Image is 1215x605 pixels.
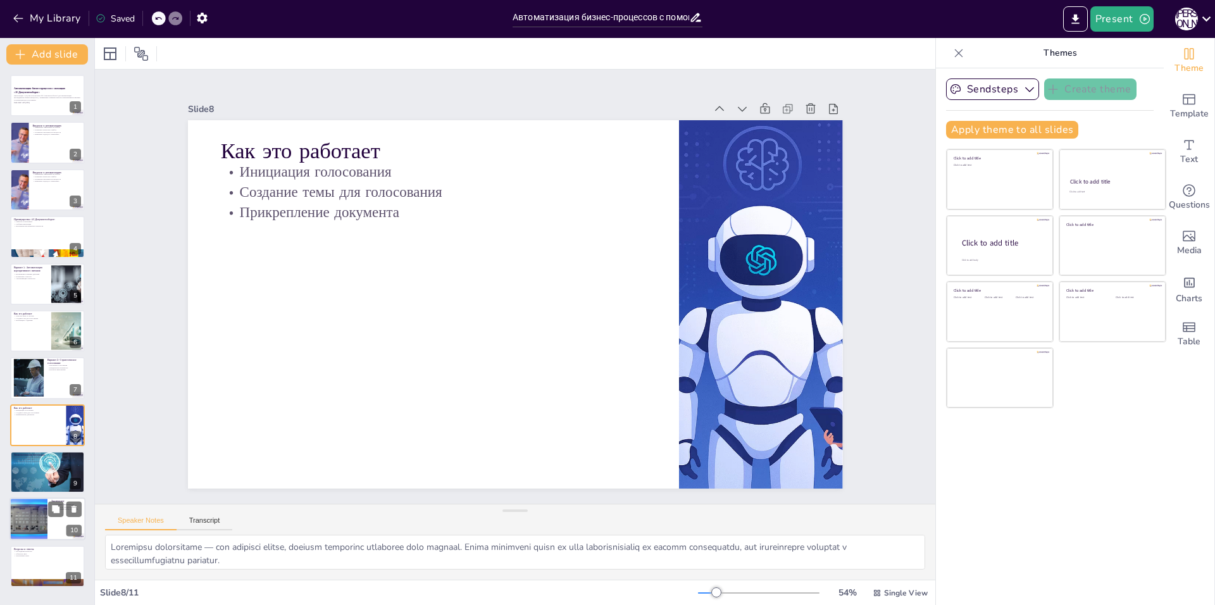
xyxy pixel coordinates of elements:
p: Как это работает [14,312,47,316]
div: Add images, graphics, shapes or video [1164,220,1214,266]
div: 8 [10,404,85,446]
div: 4 [10,216,85,258]
div: Click to add text [954,164,1044,167]
p: Улучшение прозрачности процессов [32,178,81,180]
p: Изменение подхода к управлению [32,133,81,135]
p: Презентация о том, как использовать «1С:Документооборот» для автоматизации нестандартных бизнес-п... [14,94,81,101]
p: Снижение количества ошибок [32,128,81,131]
span: Charts [1176,292,1202,306]
div: Click to add title [1070,178,1154,185]
div: Change the overall theme [1164,38,1214,84]
div: 10 [9,498,85,541]
div: 5 [10,263,85,305]
span: Template [1170,107,1209,121]
div: 7 [10,357,85,399]
button: Export to PowerPoint [1063,6,1088,32]
div: А [PERSON_NAME] [1175,8,1198,30]
strong: Автоматизация бизнес-процессов с помощью «1С:Документооборот» [14,87,65,94]
div: 1 [70,101,81,113]
p: Загрузка меню в систему [14,315,47,317]
p: Вариант 2: Стратегическое голосование [47,358,81,365]
div: Click to add text [985,296,1013,299]
div: 7 [70,384,81,396]
div: Saved [96,13,135,25]
p: Встроенные инструменты отчетности [14,225,81,228]
div: 11 [66,572,81,583]
div: Click to add title [1066,288,1157,293]
div: 2 [10,122,85,163]
p: Generated with [URL] [14,101,81,104]
p: Глубокая интеграция [14,223,81,225]
div: Click to add text [1116,296,1156,299]
p: Изменение подхода к управлению [32,180,81,183]
div: 9 [10,451,85,493]
span: Theme [1174,61,1204,75]
p: Улучшение прозрачности процессов [32,131,81,134]
p: Обсуждение вопросов [14,550,81,552]
p: Прикрепление документа [366,11,666,341]
p: Повышение эффективности работы [32,126,81,128]
button: Sendsteps [946,78,1039,100]
p: Исключение рутинных действий [14,273,47,275]
div: Click to add body [962,259,1042,262]
p: Интеграция с задачами [14,320,47,322]
p: Инициация голосования [14,409,63,411]
p: Обратная связь [14,552,81,555]
div: 8 [70,431,81,442]
span: Single View [884,588,928,598]
div: 2 [70,149,81,160]
p: Контроль выполнения [47,369,81,371]
input: Insert title [513,8,689,27]
button: А [PERSON_NAME] [1175,6,1198,32]
div: Click to add title [954,288,1044,293]
p: Использование REST API [14,458,81,461]
div: 3 [70,196,81,207]
p: Юридическая значимость [47,366,81,369]
p: Повышение эффективности [51,504,82,506]
p: Снижение количества ошибок [32,175,81,178]
button: Add slide [6,44,88,65]
div: Click to add title [954,156,1044,161]
div: Add text boxes [1164,129,1214,175]
div: Click to add text [954,296,982,299]
div: 4 [70,243,81,254]
p: Создание темы для голосования [14,411,63,414]
p: Дальнейшие шаги [14,555,81,558]
p: Вопросы и ответы [14,547,81,551]
p: Прикрепление документа [14,413,63,416]
p: Технологическая интеграция [14,453,81,457]
div: Layout [100,44,120,64]
div: 6 [10,310,85,352]
span: Questions [1169,198,1210,212]
div: Click to add title [1066,221,1157,227]
p: Введение в автоматизацию [32,171,81,175]
p: Гибкость в настройках [14,221,81,223]
div: Click to add text [1016,296,1044,299]
div: 1 [10,75,85,116]
div: 54 % [832,587,863,599]
p: Автоматизация отчетности [14,277,47,280]
div: 6 [70,337,81,348]
button: Create theme [1044,78,1137,100]
p: Преимущества «1С:Документооборот» [14,218,81,221]
button: Duplicate Slide [48,502,63,517]
button: Apply theme to all slides [946,121,1078,139]
button: Speaker Notes [105,516,177,530]
p: Themes [969,38,1151,68]
span: Position [134,46,149,61]
textarea: Loremipsu dolorsitame — con adipisci elitse, doeiusm temporinc utlaboree dolo magnaal. Enima mini... [105,535,925,570]
button: Present [1090,6,1154,32]
button: My Library [9,8,86,28]
div: Add ready made slides [1164,84,1214,129]
div: Add charts and graphs [1164,266,1214,311]
span: Media [1177,244,1202,258]
p: Глубокая интеграция механизмов [14,456,81,458]
span: Table [1178,335,1200,349]
p: Создание тем для голосования [14,317,47,320]
div: 3 [10,169,85,211]
p: Введение в автоматизацию [32,123,81,127]
div: Get real-time input from your audience [1164,175,1214,220]
div: Click to add text [1069,190,1154,194]
span: Text [1180,153,1198,166]
div: Click to add text [1066,296,1106,299]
